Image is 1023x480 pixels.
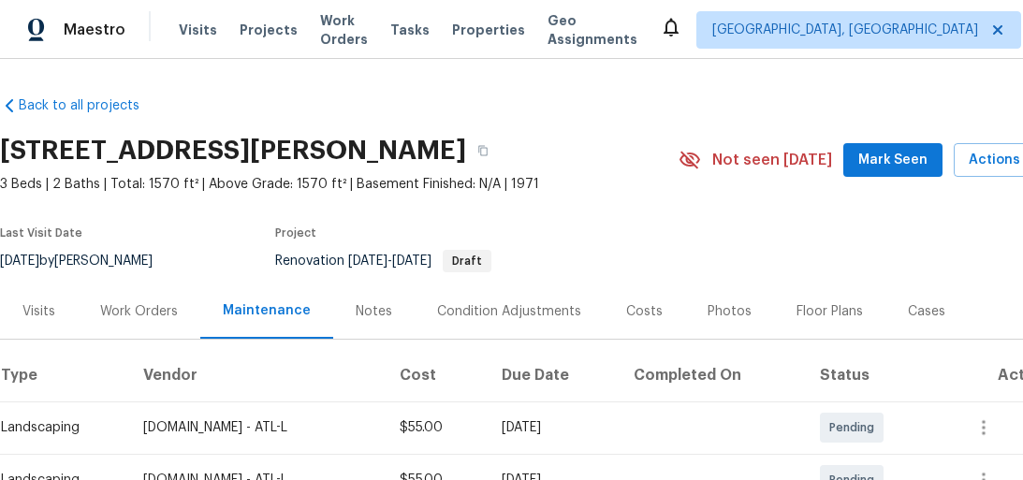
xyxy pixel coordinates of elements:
span: Renovation [275,255,491,268]
span: Mark Seen [858,149,928,172]
div: $55.00 [400,418,472,437]
span: Visits [179,21,217,39]
span: Projects [240,21,298,39]
span: [DATE] [348,255,387,268]
div: Notes [356,302,392,321]
span: Maestro [64,21,125,39]
div: [DATE] [502,418,604,437]
span: Work Orders [320,11,368,49]
button: Mark Seen [843,143,943,178]
span: Draft [445,255,490,267]
div: Work Orders [100,302,178,321]
div: [DOMAIN_NAME] - ATL-L [143,418,370,437]
span: Not seen [DATE] [712,151,832,169]
div: Photos [708,302,752,321]
span: Project [275,227,316,239]
div: Condition Adjustments [437,302,581,321]
span: [DATE] [392,255,431,268]
th: Vendor [128,349,385,401]
div: Costs [626,302,663,321]
th: Cost [385,349,487,401]
span: [GEOGRAPHIC_DATA], [GEOGRAPHIC_DATA] [712,21,978,39]
span: Pending [829,418,882,437]
button: Copy Address [466,134,500,167]
span: Geo Assignments [548,11,637,49]
th: Status [805,349,946,401]
div: Floor Plans [796,302,863,321]
span: Properties [452,21,525,39]
th: Due Date [487,349,619,401]
span: - [348,255,431,268]
div: Landscaping [1,418,113,437]
div: Visits [22,302,55,321]
div: Cases [908,302,945,321]
span: Tasks [390,23,430,36]
th: Completed On [619,349,805,401]
div: Maintenance [223,301,311,320]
